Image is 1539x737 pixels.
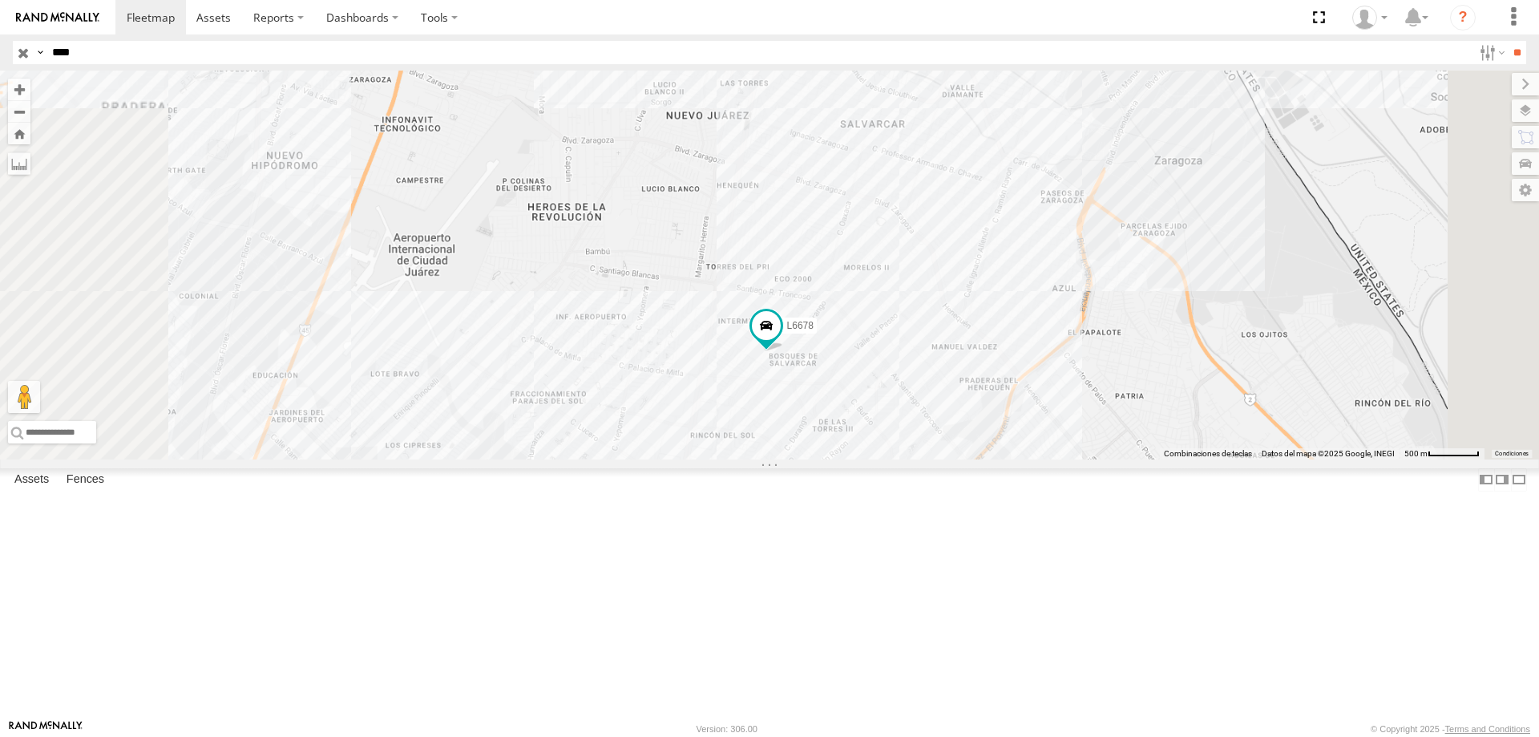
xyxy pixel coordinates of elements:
label: Search Filter Options [1473,41,1508,64]
label: Dock Summary Table to the Right [1494,468,1510,492]
label: Map Settings [1512,179,1539,201]
label: Search Query [34,41,46,64]
label: Measure [8,152,30,175]
div: MANUEL HERNANDEZ [1347,6,1393,30]
label: Hide Summary Table [1511,468,1527,492]
a: Visit our Website [9,721,83,737]
span: Datos del mapa ©2025 Google, INEGI [1262,449,1395,458]
button: Zoom Home [8,123,30,144]
img: rand-logo.svg [16,12,99,23]
label: Assets [6,468,57,491]
a: Terms and Conditions [1445,724,1530,734]
span: L6678 [787,319,814,330]
label: Fences [59,468,112,491]
i: ? [1450,5,1476,30]
span: 500 m [1404,449,1428,458]
button: Zoom in [8,79,30,100]
a: Condiciones (se abre en una nueva pestaña) [1495,451,1529,457]
button: Escala del mapa: 500 m por 61 píxeles [1400,448,1484,460]
div: Version: 306.00 [697,724,757,734]
label: Dock Summary Table to the Left [1478,468,1494,492]
button: Arrastra el hombrecito naranja al mapa para abrir Street View [8,381,40,413]
div: © Copyright 2025 - [1371,724,1530,734]
button: Zoom out [8,100,30,123]
button: Combinaciones de teclas [1164,448,1252,460]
